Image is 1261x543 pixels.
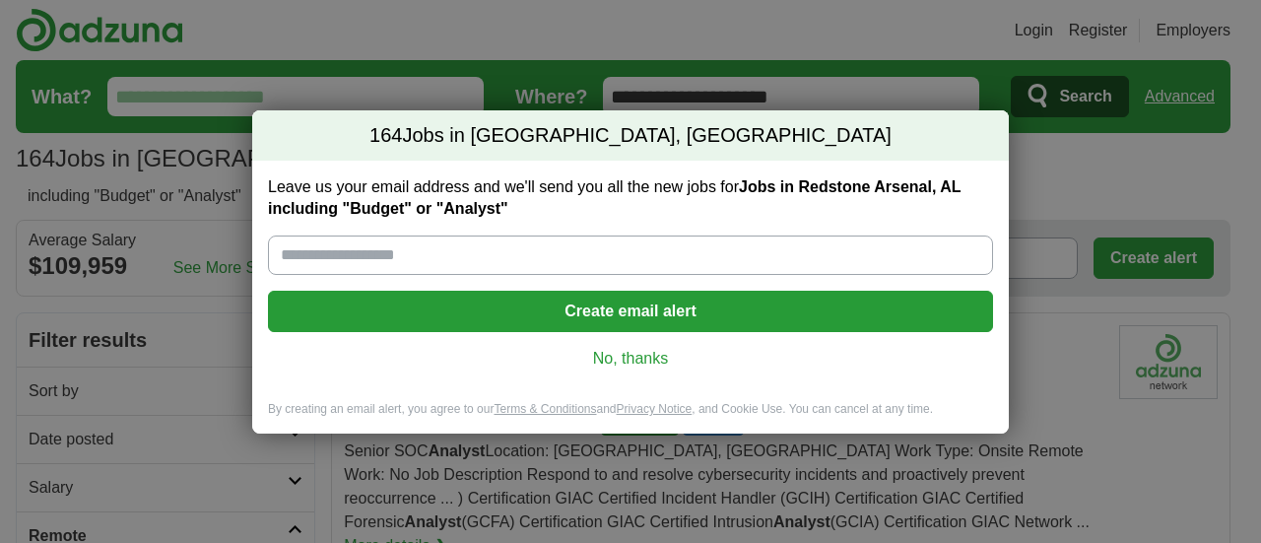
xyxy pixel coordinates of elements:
button: Create email alert [268,291,993,332]
a: Terms & Conditions [494,402,596,416]
label: Leave us your email address and we'll send you all the new jobs for [268,176,993,220]
div: By creating an email alert, you agree to our and , and Cookie Use. You can cancel at any time. [252,401,1009,434]
h2: Jobs in [GEOGRAPHIC_DATA], [GEOGRAPHIC_DATA] [252,110,1009,162]
span: 164 [369,122,402,150]
a: Privacy Notice [617,402,693,416]
a: No, thanks [284,348,977,370]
